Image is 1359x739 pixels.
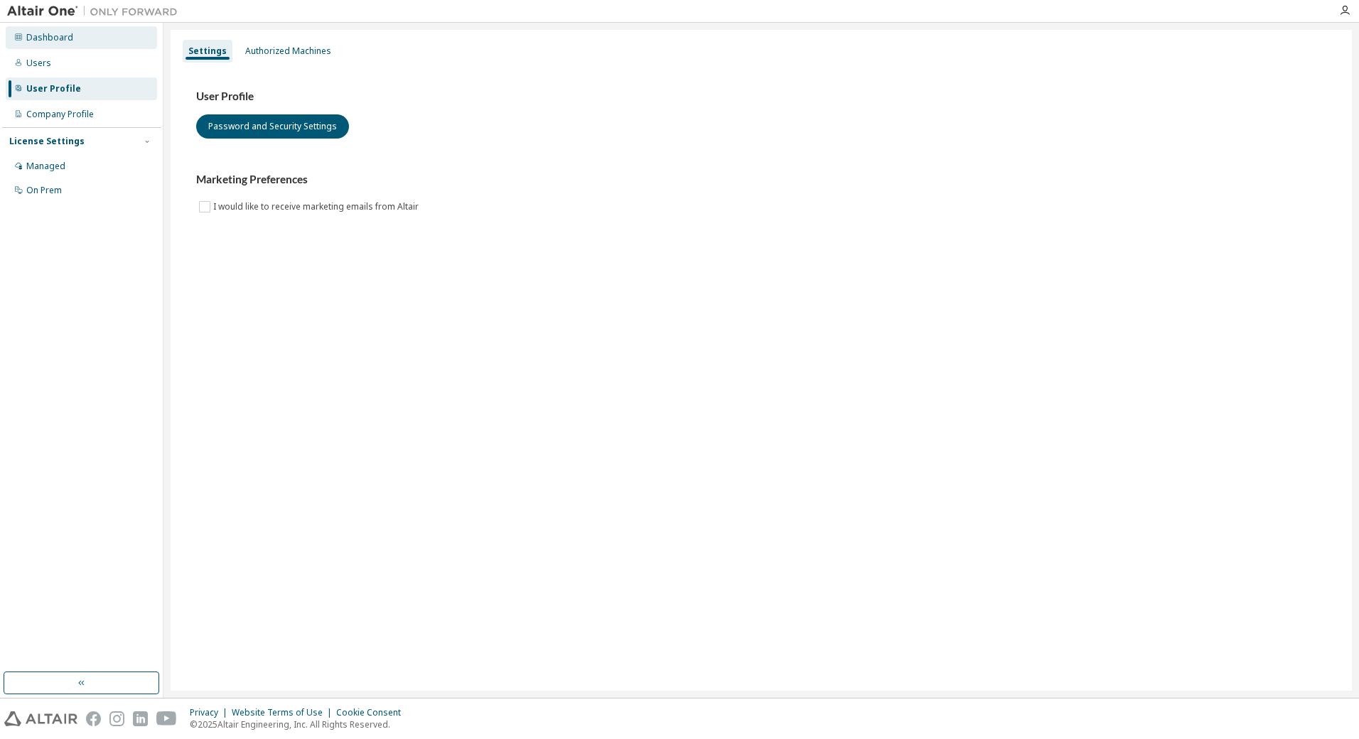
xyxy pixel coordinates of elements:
[156,711,177,726] img: youtube.svg
[196,114,349,139] button: Password and Security Settings
[4,711,77,726] img: altair_logo.svg
[188,45,227,57] div: Settings
[86,711,101,726] img: facebook.svg
[133,711,148,726] img: linkedin.svg
[26,83,81,95] div: User Profile
[190,707,232,718] div: Privacy
[232,707,336,718] div: Website Terms of Use
[26,109,94,120] div: Company Profile
[245,45,331,57] div: Authorized Machines
[26,185,62,196] div: On Prem
[336,707,409,718] div: Cookie Consent
[26,32,73,43] div: Dashboard
[26,58,51,69] div: Users
[109,711,124,726] img: instagram.svg
[26,161,65,172] div: Managed
[196,173,1326,187] h3: Marketing Preferences
[7,4,185,18] img: Altair One
[190,718,409,730] p: © 2025 Altair Engineering, Inc. All Rights Reserved.
[213,198,421,215] label: I would like to receive marketing emails from Altair
[9,136,85,147] div: License Settings
[196,90,1326,104] h3: User Profile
